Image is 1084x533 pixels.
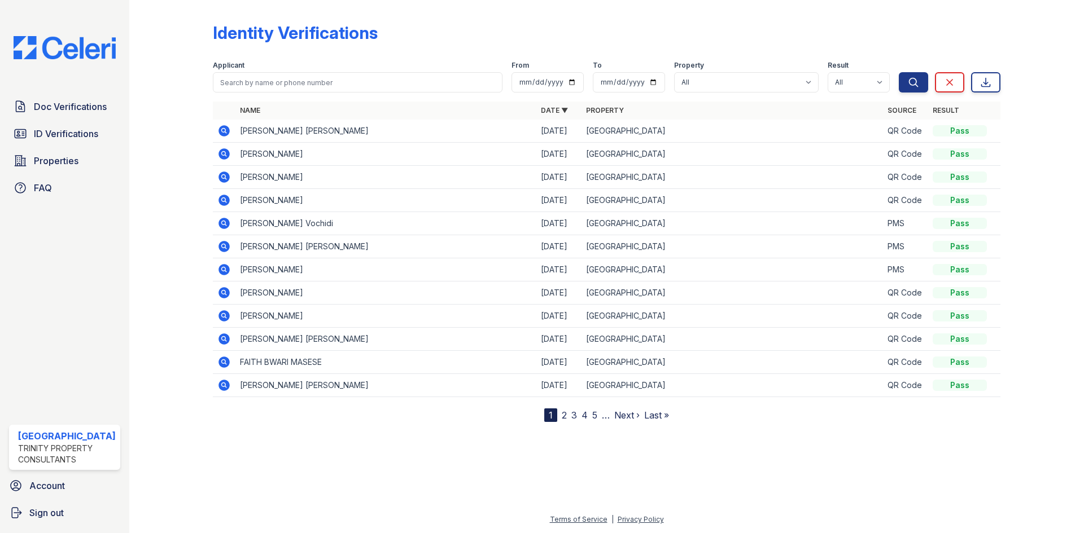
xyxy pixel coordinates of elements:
span: … [602,408,610,422]
td: [DATE] [536,120,582,143]
td: [GEOGRAPHIC_DATA] [582,212,882,235]
img: CE_Logo_Blue-a8612792a0a2168367f1c8372b55b34899dd931a85d93a1a3d3e32e68fde9ad4.png [5,36,125,59]
td: [PERSON_NAME] Vochidi [235,212,536,235]
a: Source [888,106,916,114]
div: Pass [933,195,987,206]
div: Pass [933,148,987,160]
a: FAQ [9,177,120,199]
span: ID Verifications [34,127,98,140]
label: Property [674,61,704,70]
a: Name [240,106,260,114]
td: [DATE] [536,166,582,189]
div: Trinity Property Consultants [18,443,116,465]
td: [GEOGRAPHIC_DATA] [582,305,882,328]
div: 1 [544,408,557,422]
td: [DATE] [536,258,582,281]
td: [DATE] [536,235,582,258]
a: Properties [9,149,120,172]
td: [DATE] [536,374,582,397]
a: Date ▼ [541,106,568,114]
td: QR Code [883,143,928,166]
td: [PERSON_NAME] [235,166,536,189]
a: Property [586,106,624,114]
div: Pass [933,264,987,275]
td: [PERSON_NAME] [235,143,536,166]
label: To [593,61,602,70]
td: QR Code [883,120,928,143]
a: Account [5,474,125,497]
td: QR Code [883,166,928,189]
td: [GEOGRAPHIC_DATA] [582,166,882,189]
a: Doc Verifications [9,95,120,118]
div: [GEOGRAPHIC_DATA] [18,429,116,443]
td: PMS [883,258,928,281]
td: [GEOGRAPHIC_DATA] [582,328,882,351]
td: [GEOGRAPHIC_DATA] [582,189,882,212]
td: QR Code [883,351,928,374]
td: PMS [883,235,928,258]
td: [GEOGRAPHIC_DATA] [582,235,882,258]
td: [GEOGRAPHIC_DATA] [582,258,882,281]
td: [DATE] [536,189,582,212]
td: [DATE] [536,143,582,166]
td: [PERSON_NAME] [PERSON_NAME] [235,328,536,351]
a: Terms of Service [550,515,607,523]
a: 4 [582,409,588,421]
td: QR Code [883,374,928,397]
a: Result [933,106,959,114]
td: FAITH BWARI MASESE [235,351,536,374]
label: Applicant [213,61,244,70]
td: PMS [883,212,928,235]
div: | [611,515,614,523]
td: QR Code [883,281,928,305]
td: QR Code [883,328,928,351]
input: Search by name or phone number [213,72,502,92]
div: Pass [933,287,987,298]
div: Pass [933,333,987,345]
div: Pass [933,125,987,136]
td: [PERSON_NAME] [235,189,536,212]
td: [GEOGRAPHIC_DATA] [582,281,882,305]
div: Identity Verifications [213,23,378,43]
td: [GEOGRAPHIC_DATA] [582,351,882,374]
td: [GEOGRAPHIC_DATA] [582,374,882,397]
span: Doc Verifications [34,100,107,113]
a: 3 [571,409,577,421]
td: [PERSON_NAME] [PERSON_NAME] [235,235,536,258]
a: Next › [614,409,640,421]
label: Result [828,61,849,70]
div: Pass [933,356,987,368]
td: [GEOGRAPHIC_DATA] [582,120,882,143]
a: ID Verifications [9,122,120,145]
span: FAQ [34,181,52,195]
span: Properties [34,154,78,168]
td: [PERSON_NAME] [235,281,536,305]
td: [PERSON_NAME] [PERSON_NAME] [235,120,536,143]
td: QR Code [883,305,928,328]
a: 5 [592,409,597,421]
td: [DATE] [536,305,582,328]
div: Pass [933,241,987,252]
td: [PERSON_NAME] [235,258,536,281]
a: 2 [562,409,567,421]
td: [GEOGRAPHIC_DATA] [582,143,882,166]
a: Privacy Policy [618,515,664,523]
div: Pass [933,310,987,321]
td: [DATE] [536,212,582,235]
a: Last » [644,409,669,421]
td: [DATE] [536,281,582,305]
label: From [512,61,529,70]
td: [DATE] [536,351,582,374]
td: [PERSON_NAME] [PERSON_NAME] [235,374,536,397]
td: QR Code [883,189,928,212]
td: [DATE] [536,328,582,351]
span: Sign out [29,506,64,519]
div: Pass [933,171,987,183]
div: Pass [933,380,987,391]
td: [PERSON_NAME] [235,305,536,328]
span: Account [29,479,65,492]
a: Sign out [5,501,125,524]
div: Pass [933,218,987,229]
